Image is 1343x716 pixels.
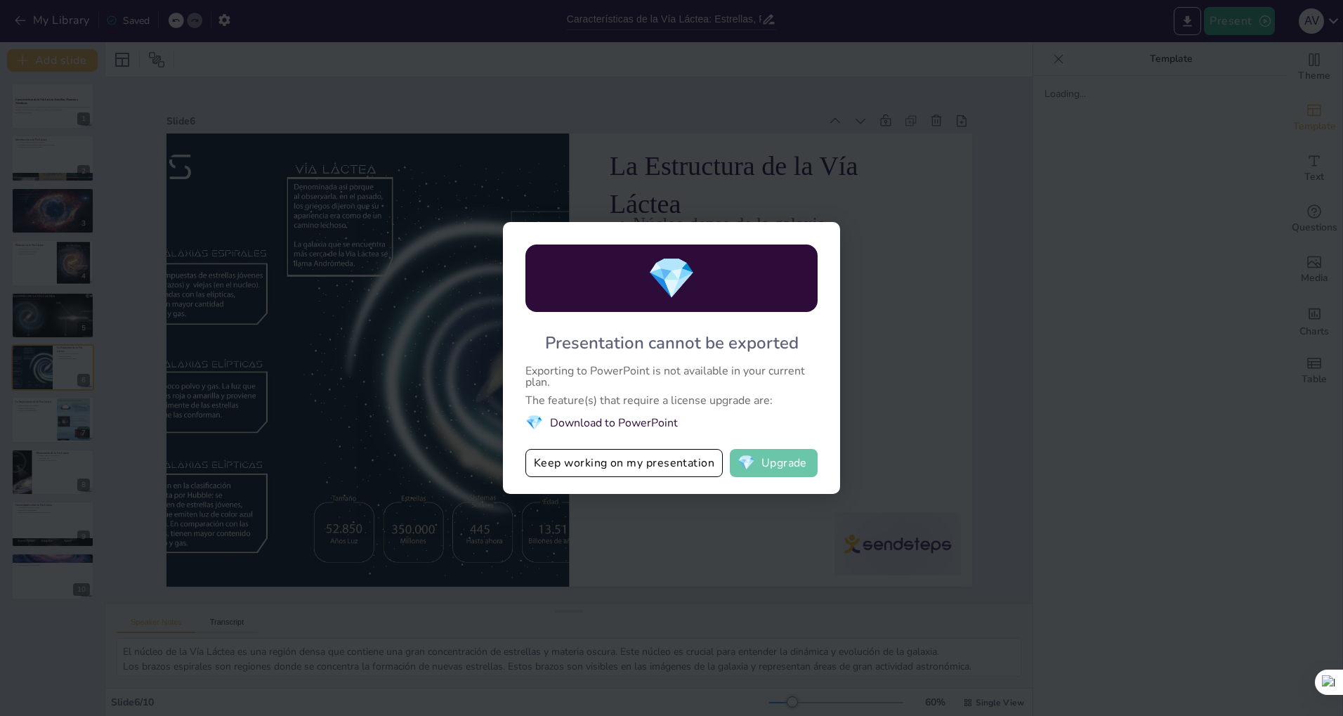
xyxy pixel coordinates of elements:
div: Presentation cannot be exported [545,332,799,354]
div: Exporting to PowerPoint is not available in your current plan. [525,365,818,388]
span: diamond [647,252,696,306]
div: The feature(s) that require a license upgrade are: [525,395,818,406]
li: Download to PowerPoint [525,413,818,432]
span: diamond [738,456,755,470]
span: diamond [525,413,543,432]
button: Keep working on my presentation [525,449,723,477]
button: diamondUpgrade [730,449,818,477]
